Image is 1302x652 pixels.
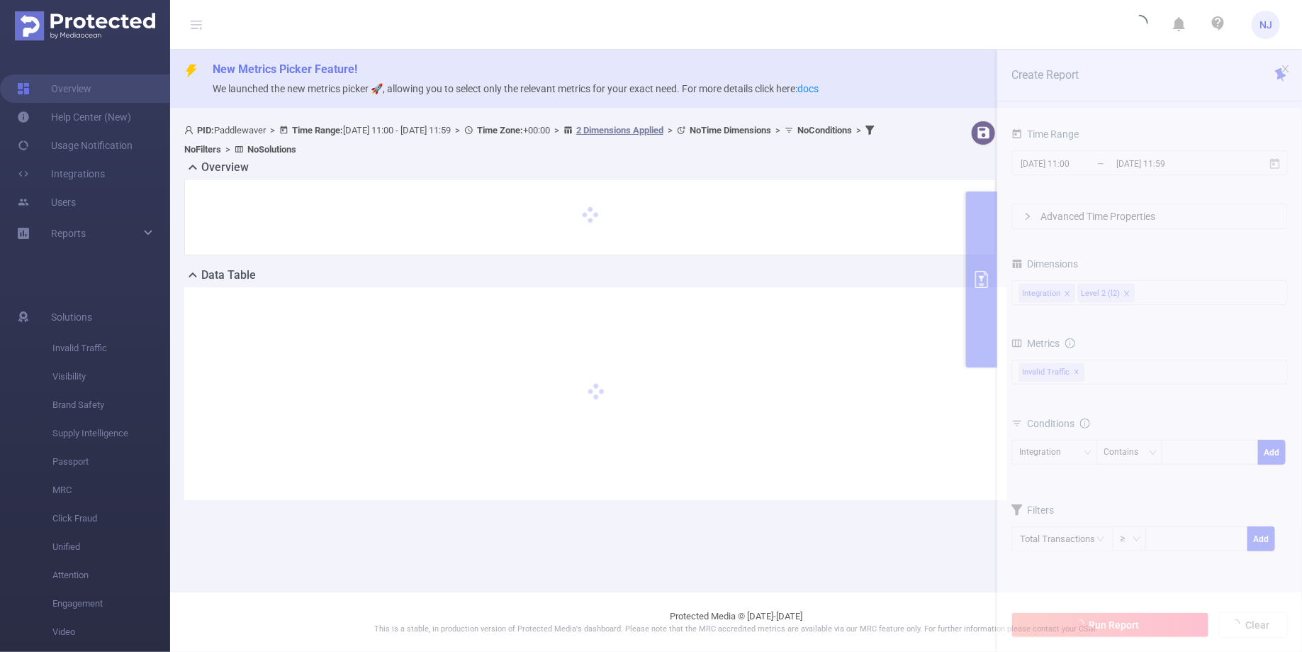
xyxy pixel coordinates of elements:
[15,11,155,40] img: Protected Media
[52,419,170,448] span: Supply Intelligence
[1281,64,1291,74] i: icon: close
[52,590,170,618] span: Engagement
[201,267,256,284] h2: Data Table
[52,448,170,476] span: Passport
[184,144,221,155] b: No Filters
[266,125,279,136] span: >
[1259,11,1272,39] span: NJ
[17,160,105,188] a: Integrations
[51,228,86,239] span: Reports
[247,144,296,155] b: No Solutions
[170,592,1302,652] footer: Protected Media © [DATE]-[DATE]
[52,561,170,590] span: Attention
[213,83,819,94] span: We launched the new metrics picker 🚀, allowing you to select only the relevant metrics for your e...
[51,303,92,331] span: Solutions
[1131,15,1148,35] i: icon: loading
[852,125,865,136] span: >
[17,131,133,160] a: Usage Notification
[213,62,357,76] span: New Metrics Picker Feature!
[201,159,249,176] h2: Overview
[17,188,76,216] a: Users
[550,125,563,136] span: >
[292,125,343,136] b: Time Range:
[771,125,785,136] span: >
[52,533,170,561] span: Unified
[52,476,170,504] span: MRC
[184,126,197,135] i: icon: user
[1281,61,1291,77] button: icon: close
[206,624,1267,636] p: This is a stable, in production version of Protected Media's dashboard. Please note that the MRC ...
[51,219,86,248] a: Reports
[17,103,131,131] a: Help Center (New)
[17,74,91,103] a: Overview
[477,125,523,136] b: Time Zone:
[797,83,819,94] a: docs
[52,391,170,419] span: Brand Safety
[576,125,663,136] u: 2 Dimensions Applied
[797,125,852,136] b: No Conditions
[690,125,771,136] b: No Time Dimensions
[52,334,170,363] span: Invalid Traffic
[184,125,878,155] span: Paddlewaver [DATE] 11:00 - [DATE] 11:59 +00:00
[52,618,170,646] span: Video
[221,144,235,155] span: >
[52,363,170,391] span: Visibility
[184,64,198,78] i: icon: thunderbolt
[197,125,214,136] b: PID:
[451,125,464,136] span: >
[663,125,677,136] span: >
[52,504,170,533] span: Click Fraud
